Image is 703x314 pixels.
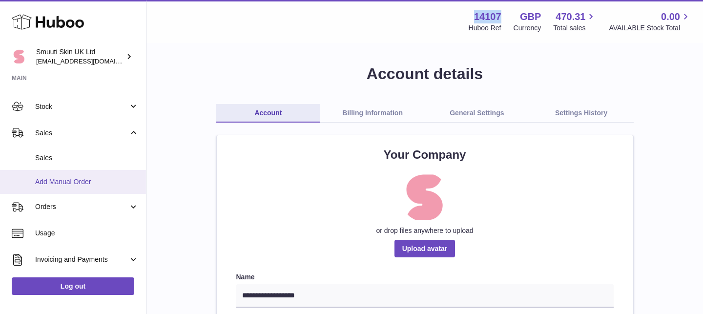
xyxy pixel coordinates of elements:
div: Huboo Ref [469,23,501,33]
span: 470.31 [556,10,585,23]
a: Settings History [529,104,634,123]
strong: 14107 [474,10,501,23]
a: Billing Information [320,104,425,123]
a: Account [216,104,321,123]
span: Sales [35,153,139,163]
img: pmax-logo-square-simple.png [400,173,449,222]
strong: GBP [520,10,541,23]
span: [EMAIL_ADDRESS][DOMAIN_NAME] [36,57,144,65]
span: Invoicing and Payments [35,255,128,264]
span: Usage [35,229,139,238]
span: 0.00 [661,10,680,23]
span: Add Manual Order [35,177,139,187]
div: Smuuti Skin UK Ltd [36,47,124,66]
span: Upload avatar [394,240,455,257]
span: Stock [35,102,128,111]
a: 470.31 Total sales [553,10,597,33]
a: General Settings [425,104,529,123]
a: Log out [12,277,134,295]
span: AVAILABLE Stock Total [609,23,691,33]
h2: Your Company [236,147,614,163]
span: Orders [35,202,128,211]
div: or drop files anywhere to upload [236,226,614,235]
div: Currency [514,23,541,33]
img: tomi@beautyko.fi [12,49,26,64]
span: Sales [35,128,128,138]
a: 0.00 AVAILABLE Stock Total [609,10,691,33]
h1: Account details [162,63,687,84]
span: Total sales [553,23,597,33]
label: Name [236,272,614,282]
